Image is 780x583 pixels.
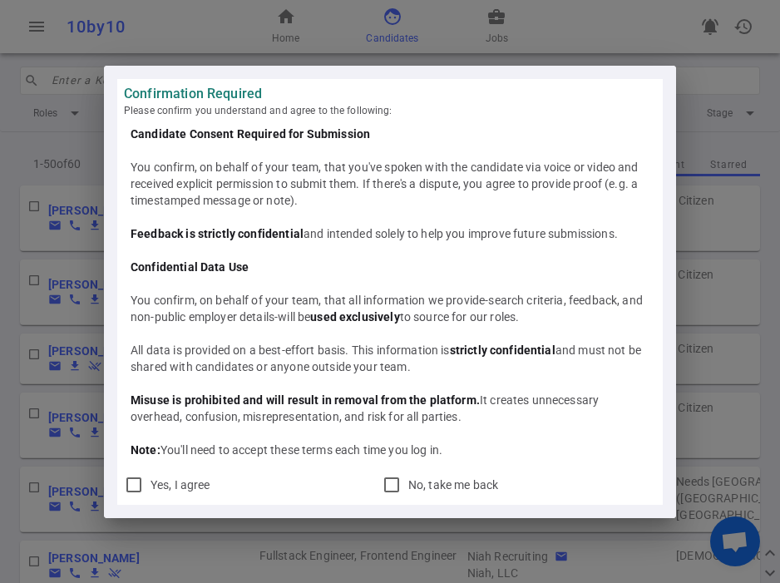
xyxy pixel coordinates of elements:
[408,478,498,492] span: No, take me back
[131,225,649,242] div: and intended solely to help you improve future submissions.
[131,392,649,425] div: It creates unnecessary overhead, confusion, misrepresentation, and risk for all parties.
[124,102,656,119] span: Please confirm you understand and agree to the following:
[131,127,370,141] b: Candidate Consent Required for Submission
[450,343,555,357] b: strictly confidential
[131,227,304,240] b: Feedback is strictly confidential
[151,478,210,492] span: Yes, I agree
[131,442,649,458] div: You'll need to accept these terms each time you log in.
[131,393,480,407] b: Misuse is prohibited and will result in removal from the platform.
[131,159,649,209] div: You confirm, on behalf of your team, that you've spoken with the candidate via voice or video and...
[131,342,649,375] div: All data is provided on a best-effort basis. This information is and must not be shared with cand...
[124,86,656,102] strong: Confirmation Required
[131,443,160,457] b: Note:
[131,292,649,325] div: You confirm, on behalf of your team, that all information we provide-search criteria, feedback, a...
[310,310,399,324] b: used exclusively
[131,260,249,274] b: Confidential Data Use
